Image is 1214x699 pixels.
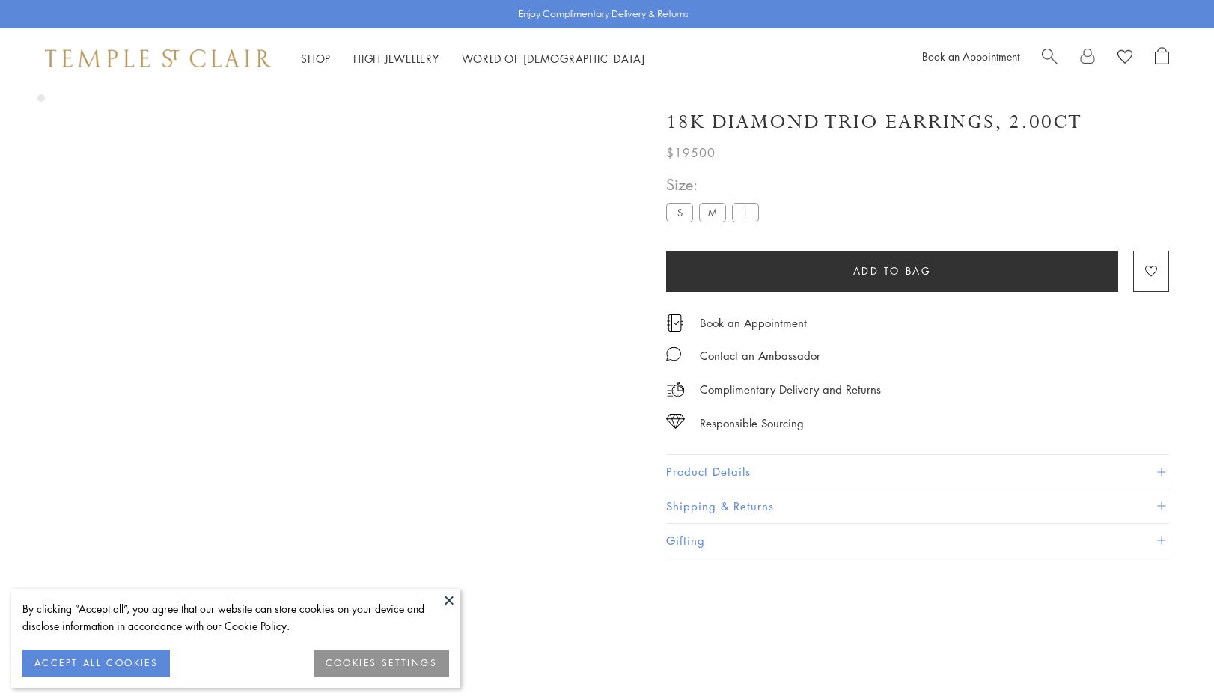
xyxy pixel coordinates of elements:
[462,51,645,66] a: World of [DEMOGRAPHIC_DATA]World of [DEMOGRAPHIC_DATA]
[519,7,689,22] p: Enjoy Complimentary Delivery & Returns
[666,109,1082,135] h1: 18K Diamond Trio Earrings, 2.00ct
[700,314,807,331] a: Book an Appointment
[666,251,1118,292] button: Add to bag
[1117,47,1132,70] a: View Wishlist
[666,524,1169,558] button: Gifting
[666,455,1169,489] button: Product Details
[700,414,804,433] div: Responsible Sourcing
[314,650,449,677] button: COOKIES SETTINGS
[853,263,932,279] span: Add to bag
[700,347,820,365] div: Contact an Ambassador
[666,380,685,399] img: icon_delivery.svg
[353,51,439,66] a: High JewelleryHigh Jewellery
[301,51,331,66] a: ShopShop
[666,143,716,162] span: $19500
[301,49,645,68] nav: Main navigation
[45,49,271,67] img: Temple St. Clair
[666,489,1169,523] button: Shipping & Returns
[700,380,881,399] p: Complimentary Delivery and Returns
[666,203,693,222] label: S
[1042,47,1058,70] a: Search
[666,172,765,197] span: Size:
[22,650,170,677] button: ACCEPT ALL COOKIES
[922,49,1019,64] a: Book an Appointment
[22,600,449,635] div: By clicking “Accept all”, you agree that our website can store cookies on your device and disclos...
[666,314,684,332] img: icon_appointment.svg
[666,414,685,429] img: icon_sourcing.svg
[732,203,759,222] label: L
[699,203,726,222] label: M
[666,347,681,361] img: MessageIcon-01_2.svg
[1155,47,1169,70] a: Open Shopping Bag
